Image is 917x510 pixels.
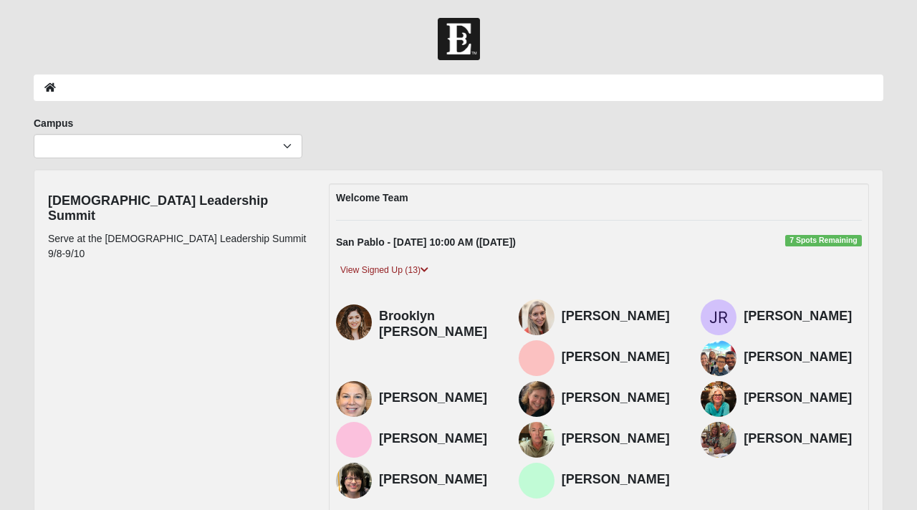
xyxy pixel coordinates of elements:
img: Church of Eleven22 Logo [438,18,480,60]
img: Rob IHarris [519,463,554,499]
h4: [PERSON_NAME] [379,431,497,447]
h4: [PERSON_NAME] [562,431,680,447]
img: Missy Chapman [519,381,554,417]
img: Cindy Harris [336,463,372,499]
h4: [PERSON_NAME] [379,472,497,488]
h4: [PERSON_NAME] [379,390,497,406]
a: View Signed Up (13) [336,263,433,278]
img: Suzy Young [336,422,372,458]
h4: [PERSON_NAME] [562,390,680,406]
h4: Brooklyn [PERSON_NAME] [379,309,497,340]
h4: [PERSON_NAME] [562,309,680,324]
img: Wade Nield [519,422,554,458]
img: Jim Radney [701,299,736,335]
h4: [PERSON_NAME] [562,350,680,365]
img: Kate Bell [336,381,372,417]
img: Brooklyn Stabile [336,304,372,340]
img: Cheryl Wallace [701,381,736,417]
label: Campus [34,116,73,130]
p: Serve at the [DEMOGRAPHIC_DATA] Leadership Summit 9/8-9/10 [48,231,307,261]
span: 7 Spots Remaining [785,235,862,246]
h4: [PERSON_NAME] [744,350,862,365]
h4: [PERSON_NAME] [744,431,862,447]
h4: [DEMOGRAPHIC_DATA] Leadership Summit [48,193,307,224]
strong: San Pablo - [DATE] 10:00 AM ([DATE]) [336,236,516,248]
img: Evan Pritchett [519,340,554,376]
img: Michele Haskell [701,422,736,458]
img: Davi Stabile [701,340,736,376]
h4: [PERSON_NAME] [562,472,680,488]
img: Tiffanie Haak [519,299,554,335]
h4: [PERSON_NAME] [744,309,862,324]
strong: Welcome Team [336,192,408,203]
h4: [PERSON_NAME] [744,390,862,406]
